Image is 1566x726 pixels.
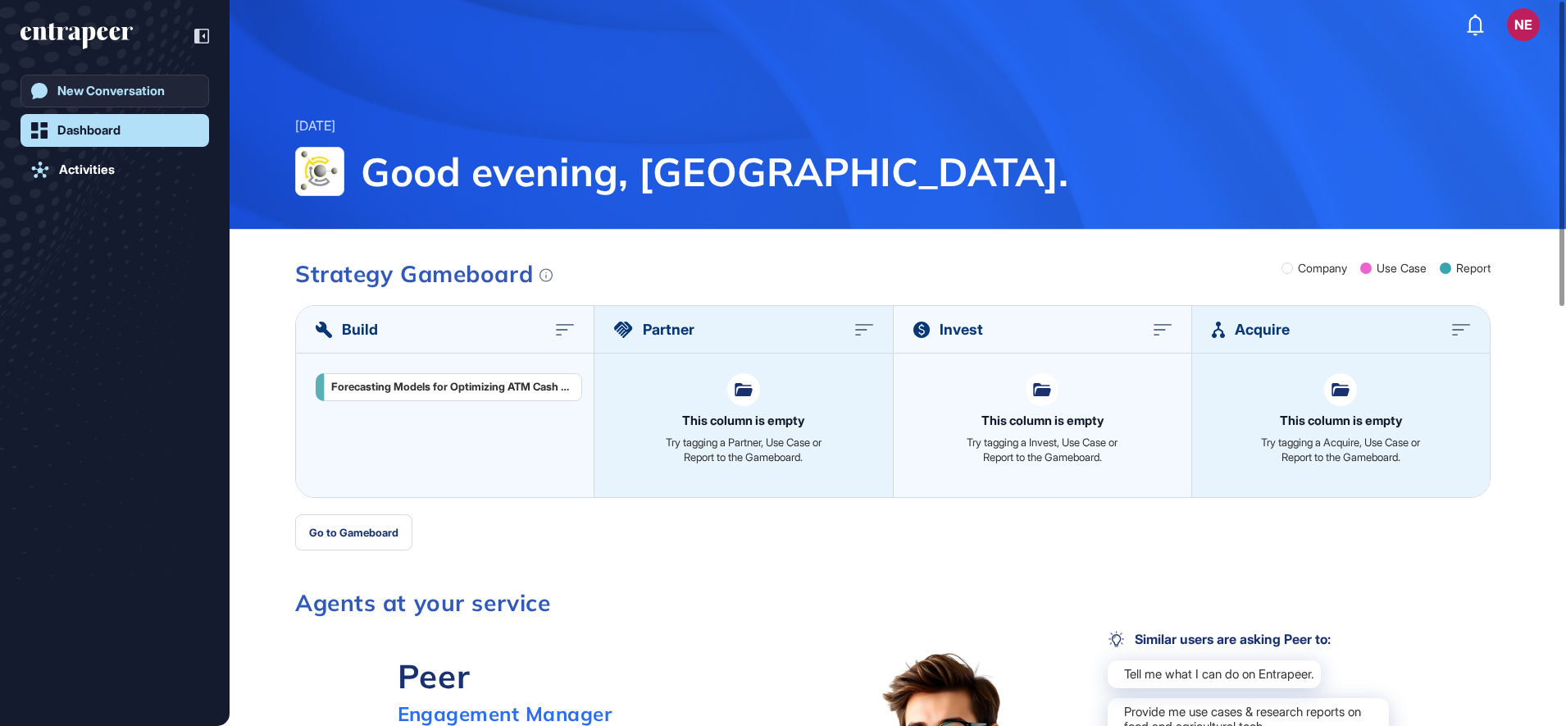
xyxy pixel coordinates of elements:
div: Activities [59,162,115,177]
div: This column is empty [981,414,1104,427]
div: Strategy Gameboard [295,263,553,285]
div: Use Case [1377,263,1427,274]
a: Dashboard [20,114,209,147]
div: Try tagging a Partner, Use Case or Report to the Gameboard. [662,435,826,464]
div: Peer [398,655,612,696]
h3: Agents at your service [295,591,1491,614]
span: Invest [940,318,983,340]
img: ChemCode-logo [296,148,344,195]
a: New Conversation [20,75,209,107]
div: This column is empty [1280,414,1402,427]
div: Similar users are asking Peer to: [1108,631,1331,647]
div: Forecasting Models for Optimizing ATM Cash Management Operations [331,381,575,394]
div: New Conversation [57,84,165,98]
div: [DATE] [295,116,335,137]
div: This column is empty [682,414,804,427]
div: Company [1298,263,1347,274]
div: Try tagging a Invest, Use Case or Report to the Gameboard. [960,435,1124,464]
div: entrapeer-logo [20,23,133,49]
span: Good evening, [GEOGRAPHIC_DATA]. [361,147,1500,196]
a: Activities [20,153,209,186]
div: Try tagging a Acquire, Use Case or Report to the Gameboard. [1259,435,1423,464]
div: Report [1456,263,1491,274]
span: Acquire [1235,318,1290,340]
div: Engagement Manager [398,701,612,726]
span: Partner [643,318,694,340]
div: Tell me what I can do on Entrapeer. [1108,660,1321,688]
button: Go to Gameboard [295,514,412,550]
span: Build [342,318,378,340]
button: NE [1507,8,1540,41]
div: Dashboard [57,123,121,138]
